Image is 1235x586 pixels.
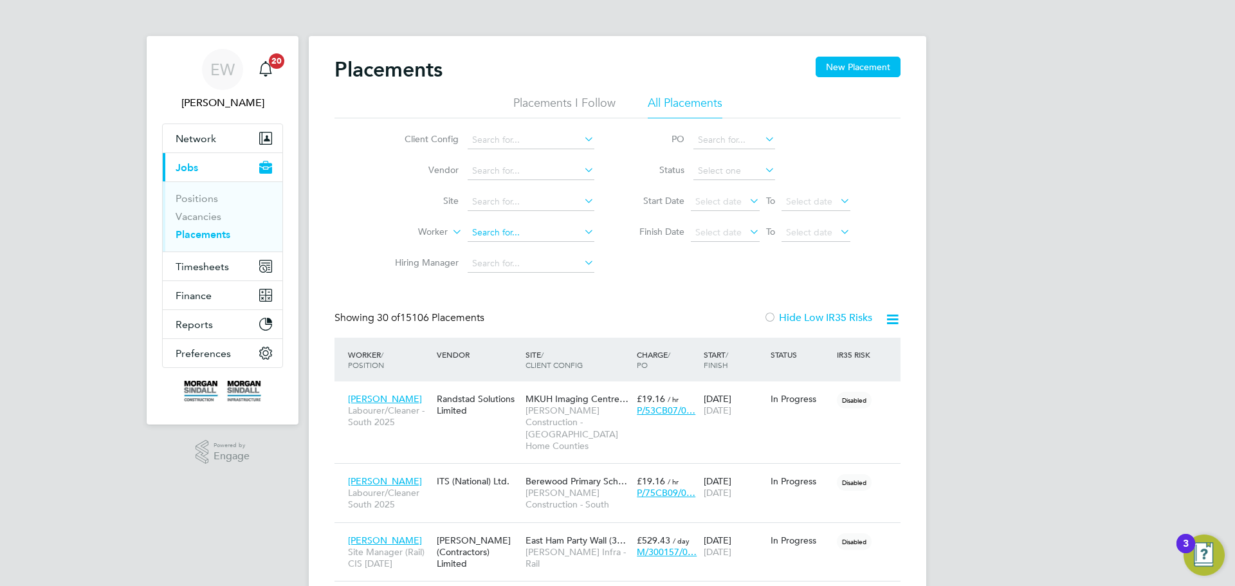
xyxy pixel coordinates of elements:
label: Hiring Manager [385,257,459,268]
span: Disabled [837,474,872,491]
div: ITS (National) Ltd. [434,469,522,493]
span: MKUH Imaging Centre… [526,393,628,405]
span: Preferences [176,347,231,360]
div: [DATE] [700,528,767,564]
button: Open Resource Center, 3 new notifications [1184,535,1225,576]
a: [PERSON_NAME]Labourer/Cleaner South 2025ITS (National) Ltd.Berewood Primary Sch…[PERSON_NAME] Con... [345,468,901,479]
span: Site Manager (Rail) CIS [DATE] [348,546,430,569]
a: Vacancies [176,210,221,223]
span: East Ham Party Wall (3… [526,535,626,546]
label: Hide Low IR35 Risks [764,311,872,324]
a: Go to home page [162,381,283,401]
nav: Main navigation [147,36,298,425]
span: [PERSON_NAME] Construction - South [526,487,630,510]
span: Berewood Primary Sch… [526,475,627,487]
span: 30 of [377,311,400,324]
span: Engage [214,451,250,462]
span: 20 [269,53,284,69]
label: Site [385,195,459,206]
div: Showing [334,311,487,325]
label: Client Config [385,133,459,145]
span: Select date [695,196,742,207]
input: Select one [693,162,775,180]
span: [PERSON_NAME] [348,475,422,487]
input: Search for... [693,131,775,149]
span: [DATE] [704,405,731,416]
a: EW[PERSON_NAME] [162,49,283,111]
button: Jobs [163,153,282,181]
div: Worker [345,343,434,376]
span: [DATE] [704,487,731,499]
span: Timesheets [176,261,229,273]
span: / hr [668,477,679,486]
label: Vendor [385,164,459,176]
img: morgansindall-logo-retina.png [184,381,261,401]
div: [DATE] [700,387,767,423]
span: Jobs [176,161,198,174]
div: In Progress [771,535,831,546]
span: EW [210,61,235,78]
span: [PERSON_NAME] [348,393,422,405]
button: Timesheets [163,252,282,280]
a: Powered byEngage [196,440,250,464]
div: Start [700,343,767,376]
li: Placements I Follow [513,95,616,118]
a: 20 [253,49,279,90]
span: / PO [637,349,670,370]
input: Search for... [468,193,594,211]
span: Select date [786,196,832,207]
button: New Placement [816,57,901,77]
span: Disabled [837,392,872,408]
div: Vendor [434,343,522,366]
span: Network [176,133,216,145]
div: Site [522,343,634,376]
a: Placements [176,228,230,241]
button: Network [163,124,282,152]
span: Select date [695,226,742,238]
button: Reports [163,310,282,338]
span: [PERSON_NAME] Construction - [GEOGRAPHIC_DATA] Home Counties [526,405,630,452]
span: £19.16 [637,393,665,405]
div: [DATE] [700,469,767,505]
span: Select date [786,226,832,238]
span: Powered by [214,440,250,451]
label: PO [627,133,684,145]
label: Status [627,164,684,176]
div: Status [767,343,834,366]
span: P/75CB09/0… [637,487,695,499]
button: Preferences [163,339,282,367]
li: All Placements [648,95,722,118]
h2: Placements [334,57,443,82]
span: / Finish [704,349,728,370]
span: £19.16 [637,475,665,487]
div: Randstad Solutions Limited [434,387,522,423]
span: / Client Config [526,349,583,370]
span: M/300157/0… [637,546,697,558]
div: Charge [634,343,700,376]
a: Positions [176,192,218,205]
span: To [762,223,779,240]
span: £529.43 [637,535,670,546]
input: Search for... [468,131,594,149]
span: / day [673,536,690,545]
div: In Progress [771,475,831,487]
span: To [762,192,779,209]
span: Disabled [837,533,872,550]
span: Labourer/Cleaner - South 2025 [348,405,430,428]
a: [PERSON_NAME]Labourer/Cleaner - South 2025Randstad Solutions LimitedMKUH Imaging Centre…[PERSON_N... [345,386,901,397]
span: Reports [176,318,213,331]
span: Emma Wells [162,95,283,111]
span: [PERSON_NAME] [348,535,422,546]
div: In Progress [771,393,831,405]
span: [DATE] [704,546,731,558]
input: Search for... [468,162,594,180]
span: / Position [348,349,384,370]
a: [PERSON_NAME]Site Manager (Rail) CIS [DATE][PERSON_NAME] (Contractors) LimitedEast Ham Party Wall... [345,527,901,538]
div: 3 [1183,544,1189,560]
div: IR35 Risk [834,343,878,366]
div: [PERSON_NAME] (Contractors) Limited [434,528,522,576]
label: Start Date [627,195,684,206]
span: / hr [668,394,679,404]
div: Jobs [163,181,282,252]
span: Finance [176,289,212,302]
